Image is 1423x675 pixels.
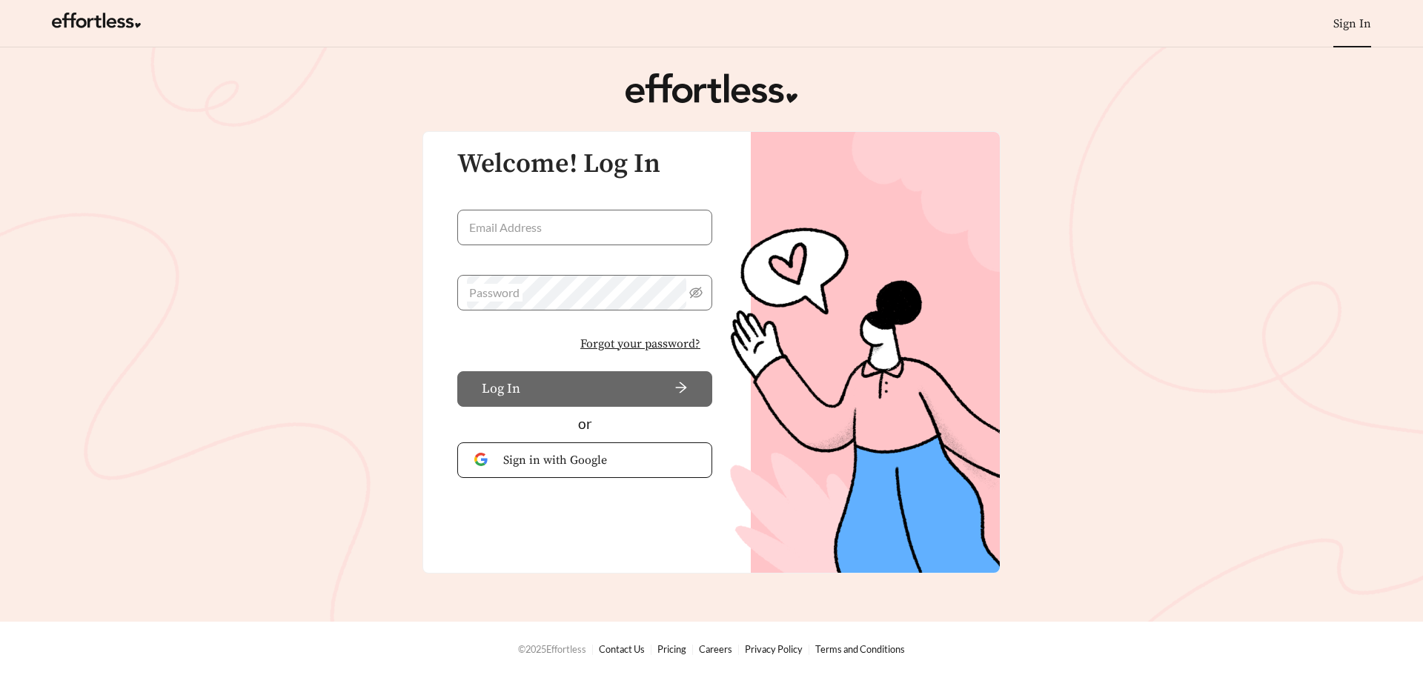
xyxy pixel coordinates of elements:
[457,150,712,179] h3: Welcome! Log In
[699,643,732,655] a: Careers
[457,442,712,478] button: Sign in with Google
[457,413,712,435] div: or
[1333,16,1371,31] a: Sign In
[745,643,803,655] a: Privacy Policy
[657,643,686,655] a: Pricing
[474,453,491,467] img: Google Authentication
[815,643,905,655] a: Terms and Conditions
[580,335,700,353] span: Forgot your password?
[599,643,645,655] a: Contact Us
[518,643,586,655] span: © 2025 Effortless
[568,328,712,359] button: Forgot your password?
[689,286,703,299] span: eye-invisible
[457,371,712,407] button: Log Inarrow-right
[503,451,695,469] span: Sign in with Google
